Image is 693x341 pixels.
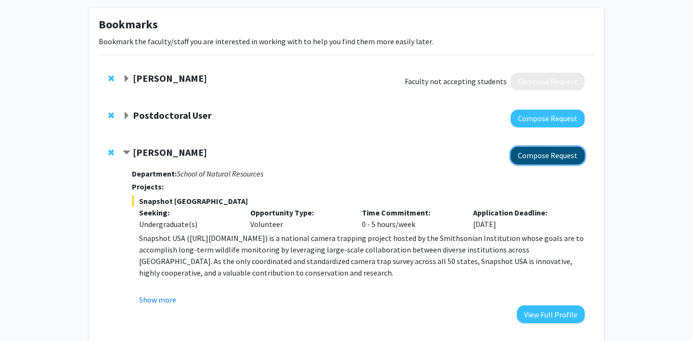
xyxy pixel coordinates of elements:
p: Snapshot USA ([URL][DOMAIN_NAME]) is a national camera trapping project hosted by the Smithsonian... [139,232,585,278]
p: Bookmark the faculty/staff you are interested in working with to help you find them more easily l... [99,36,594,47]
h1: Bookmarks [99,18,594,32]
span: Faculty not accepting students [405,76,507,87]
div: [DATE] [466,207,577,230]
p: Application Deadline: [473,207,570,218]
p: Opportunity Type: [250,207,347,218]
div: 0 - 5 hours/week [355,207,466,230]
strong: Projects: [132,182,164,191]
div: Volunteer [243,207,355,230]
button: Compose Request to Jill Doe [511,73,585,90]
strong: [PERSON_NAME] [133,72,207,84]
div: Undergraduate(s) [139,218,236,230]
iframe: Chat [7,298,41,334]
strong: [PERSON_NAME] [133,146,207,158]
span: Snapshot [GEOGRAPHIC_DATA] [132,195,585,207]
p: Seeking: [139,207,236,218]
i: School of Natural Resources [177,169,263,178]
p: Time Commitment: [362,207,459,218]
span: Contract Christine Brodsky Bookmark [123,149,130,157]
strong: Department: [132,169,177,178]
button: Compose Request to Postdoctoral User [511,110,585,127]
strong: Postdoctoral User [133,109,212,121]
span: Expand Jill Doe Bookmark [123,75,130,83]
span: Expand Postdoctoral User Bookmark [123,112,130,120]
button: View Full Profile [517,305,585,323]
button: Show more [139,294,176,305]
span: Remove Postdoctoral User from bookmarks [108,112,114,119]
span: Remove Jill Doe from bookmarks [108,75,114,82]
span: Remove Christine Brodsky from bookmarks [108,149,114,156]
button: Compose Request to Christine Brodsky [511,147,585,164]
